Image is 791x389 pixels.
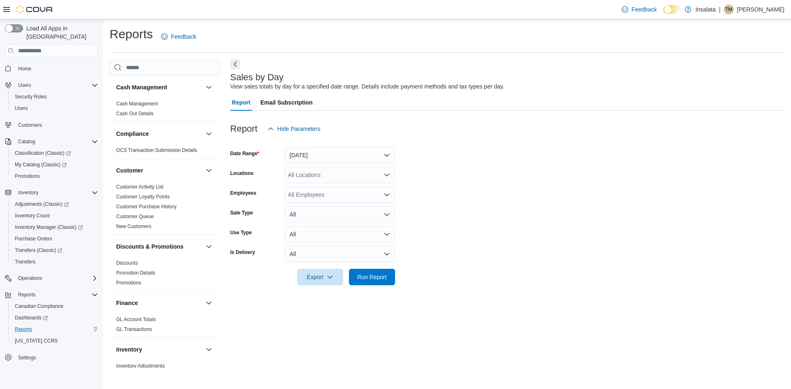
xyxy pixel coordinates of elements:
[18,275,42,282] span: Operations
[632,5,657,14] span: Feedback
[15,212,50,219] span: Inventory Count
[116,214,154,219] a: Customer Queue
[15,64,35,74] a: Home
[384,172,390,178] button: Open list of options
[110,314,220,338] div: Finance
[8,335,101,347] button: [US_STATE] CCRS
[12,313,98,323] span: Dashboards
[285,226,395,242] button: All
[15,353,39,363] a: Settings
[116,299,202,307] button: Finance
[204,345,214,354] button: Inventory
[110,99,220,122] div: Cash Management
[12,245,98,255] span: Transfers (Classic)
[116,242,202,251] button: Discounts & Promotions
[116,130,149,138] h3: Compliance
[230,190,256,196] label: Employees
[285,206,395,223] button: All
[15,303,63,310] span: Canadian Compliance
[116,224,151,229] a: New Customers
[12,257,39,267] a: Transfers
[2,119,101,131] button: Customers
[2,289,101,300] button: Reports
[18,354,36,361] span: Settings
[158,28,199,45] a: Feedback
[2,187,101,198] button: Inventory
[12,301,67,311] a: Canadian Compliance
[8,324,101,335] button: Reports
[15,290,98,300] span: Reports
[15,201,69,207] span: Adjustments (Classic)
[116,111,154,116] a: Cash Out Details
[15,150,71,156] span: Classification (Classic)
[15,105,28,112] span: Users
[18,82,31,89] span: Users
[18,138,35,145] span: Catalog
[204,242,214,252] button: Discounts & Promotions
[23,24,98,41] span: Load All Apps in [GEOGRAPHIC_DATA]
[12,234,98,244] span: Purchase Orders
[719,5,721,14] p: |
[12,92,98,102] span: Security Roles
[116,166,202,175] button: Customer
[116,345,142,354] h3: Inventory
[260,94,313,111] span: Email Subscription
[15,352,98,363] span: Settings
[116,242,183,251] h3: Discounts & Promotions
[116,184,164,190] a: Customer Activity List
[8,300,101,312] button: Canadian Compliance
[116,223,151,230] span: New Customers
[116,326,152,332] a: GL Transactions
[15,173,40,179] span: Promotions
[230,170,254,177] label: Locations
[232,94,250,111] span: Report
[15,120,98,130] span: Customers
[116,270,155,276] span: Promotion Details
[8,210,101,221] button: Inventory Count
[2,352,101,363] button: Settings
[15,224,83,231] span: Inventory Manager (Classic)
[8,170,101,182] button: Promotions
[12,301,98,311] span: Canadian Compliance
[725,5,732,14] span: TM
[695,5,716,14] p: Insalata
[12,148,98,158] span: Classification (Classic)
[15,273,98,283] span: Operations
[230,249,255,256] label: Is Delivery
[116,299,138,307] h3: Finance
[116,345,202,354] button: Inventory
[15,259,35,265] span: Transfers
[12,211,53,221] a: Inventory Count
[8,312,101,324] a: Dashboards
[110,145,220,158] div: Compliance
[15,137,98,147] span: Catalog
[110,26,153,42] h1: Reports
[12,222,98,232] span: Inventory Manager (Classic)
[12,199,98,209] span: Adjustments (Classic)
[12,148,74,158] a: Classification (Classic)
[116,260,138,266] a: Discounts
[18,122,42,128] span: Customers
[116,260,138,266] span: Discounts
[15,63,98,73] span: Home
[15,188,98,198] span: Inventory
[663,5,681,14] input: Dark Mode
[16,5,54,14] img: Cova
[18,291,35,298] span: Reports
[15,80,98,90] span: Users
[230,229,252,236] label: Use Type
[8,102,101,114] button: Users
[8,198,101,210] a: Adjustments (Classic)
[15,80,34,90] button: Users
[15,137,38,147] button: Catalog
[116,194,170,200] a: Customer Loyalty Points
[357,273,387,281] span: Run Report
[204,129,214,139] button: Compliance
[116,101,158,107] a: Cash Management
[8,256,101,268] button: Transfers
[349,269,395,285] button: Run Report
[5,59,98,385] nav: Complex example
